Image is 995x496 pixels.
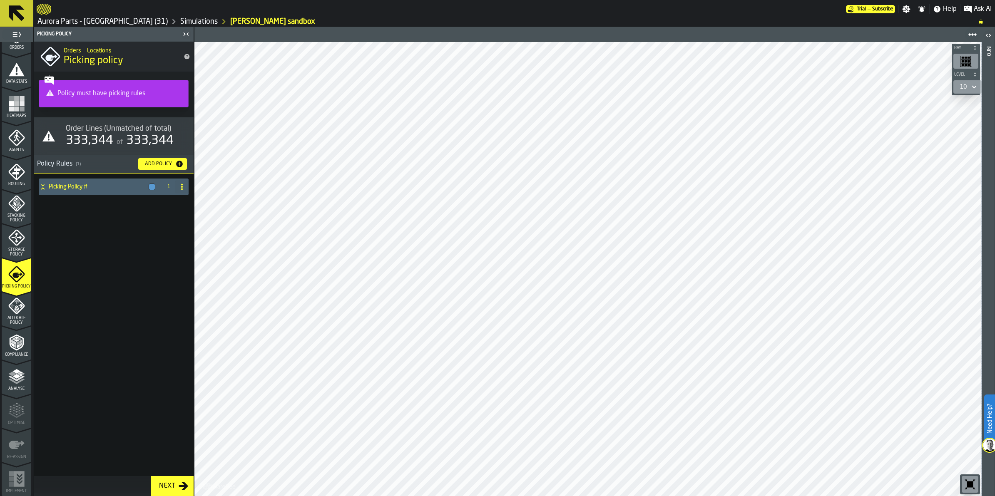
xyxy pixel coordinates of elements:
li: menu Re-assign [2,429,31,462]
span: Data Stats [2,79,31,84]
h2: Sub Title [64,46,177,54]
li: menu Storage Policy [2,224,31,257]
div: 333,344 [66,133,113,148]
h3: title-section-[object Object] [34,155,194,174]
li: menu Routing [2,156,31,189]
div: stat-Order Lines (Unmatched of total) [34,117,194,155]
span: 333,344 [126,134,174,147]
label: button-toggle-Notifications [914,5,929,13]
a: link-to-/wh/i/aa2e4adb-2cd5-4688-aa4a-ec82bcf75d46/pricing/ [846,5,895,13]
span: Order Lines (Unmatched of total) [66,124,171,133]
label: button-toggle-Close me [180,29,192,39]
span: Level [953,72,971,77]
a: logo-header [37,2,51,17]
div: Menu Subscription [846,5,895,13]
label: button-toggle-Settings [899,5,914,13]
div: Title [66,124,187,133]
span: Picking policy [64,54,123,67]
div: Add Policy [142,161,175,167]
li: menu Analyse [2,360,31,394]
label: Need Help? [985,395,994,442]
header: Picking Policy [34,27,194,42]
div: Picking Policy # [39,179,159,195]
a: link-to-/wh/i/aa2e4adb-2cd5-4688-aa4a-ec82bcf75d46/simulations/05b151c9-ffc9-4868-af08-f7624f040744 [230,17,315,26]
li: menu Optimise [2,394,31,428]
span: Heatmaps [2,114,31,118]
div: Picking Policy [35,31,180,37]
label: button-toggle-Toggle Full Menu [2,29,31,40]
li: menu Agents [2,122,31,155]
span: Orders [2,45,31,50]
span: Routing [2,182,31,186]
button: button-Add Policy [138,158,187,170]
label: button-toggle-Open [983,29,994,44]
li: menu Allocate Policy [2,292,31,325]
nav: Breadcrumb [37,17,992,27]
a: link-to-/wh/i/aa2e4adb-2cd5-4688-aa4a-ec82bcf75d46 [37,17,168,26]
div: Policy must have picking rules [44,85,183,102]
li: menu Orders [2,19,31,52]
button: button- [952,44,980,52]
span: Help [943,4,957,14]
svg: Reset zoom and position [963,478,977,491]
span: Agents [2,148,31,152]
div: button-toolbar-undefined [960,474,980,494]
li: menu Data Stats [2,53,31,87]
div: Info [985,44,991,494]
span: Storage Policy [2,248,31,257]
span: Subscribe [872,6,893,12]
a: link-to-/wh/i/aa2e4adb-2cd5-4688-aa4a-ec82bcf75d46 [180,17,218,26]
span: Re-assign [2,455,31,459]
span: Bay [953,46,971,50]
div: DropdownMenuValue-10 [957,82,978,92]
li: menu Implement [2,463,31,496]
span: — [868,6,871,12]
div: button-toolbar-undefined [952,52,980,70]
label: button-toggle-Help [930,4,960,14]
div: title-Picking policy [34,42,194,72]
span: of [117,139,123,146]
span: Stacking Policy [2,213,31,223]
span: Implement [2,489,31,494]
li: menu Picking Policy [2,258,31,291]
div: DropdownMenuValue-10 [960,84,967,90]
button: button- [952,70,980,79]
div: Next [156,481,179,491]
header: Info [982,27,995,496]
li: menu Stacking Policy [2,190,31,223]
span: 1 [165,184,172,190]
span: Allocate Policy [2,316,31,325]
span: Picking Policy [2,284,31,289]
span: Optimise [2,421,31,425]
span: Ask AI [974,4,992,14]
span: Trial [857,6,866,12]
h4: Picking Policy # [49,184,145,190]
span: ( 1 ) [76,161,81,167]
label: button-toggle-Ask AI [960,4,995,14]
button: button-Next [151,476,194,496]
span: Analyse [2,387,31,391]
li: menu Heatmaps [2,87,31,121]
span: Compliance [2,352,31,357]
a: logo-header [196,478,243,494]
li: menu Compliance [2,326,31,360]
div: Policy Rules [37,159,132,169]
